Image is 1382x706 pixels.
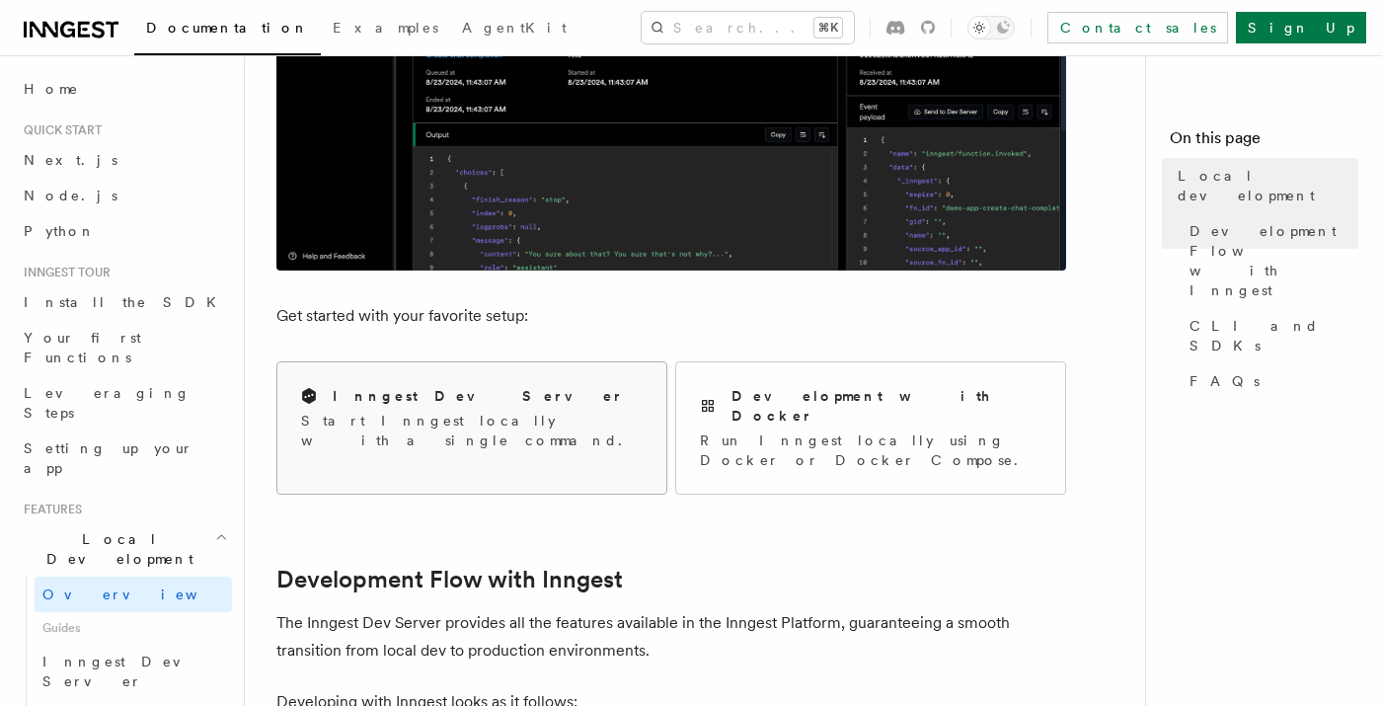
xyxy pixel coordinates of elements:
[16,284,232,320] a: Install the SDK
[1182,213,1358,308] a: Development Flow with Inngest
[16,521,232,577] button: Local Development
[16,142,232,178] a: Next.js
[675,361,1066,495] a: Development with DockerRun Inngest locally using Docker or Docker Compose.
[967,16,1015,39] button: Toggle dark mode
[24,440,193,476] span: Setting up your app
[1190,316,1358,355] span: CLI and SDKs
[24,385,191,421] span: Leveraging Steps
[700,431,1041,470] p: Run Inngest locally using Docker or Docker Compose.
[16,320,232,375] a: Your first Functions
[16,178,232,213] a: Node.js
[16,71,232,107] a: Home
[1190,371,1260,391] span: FAQs
[276,361,667,495] a: Inngest Dev ServerStart Inngest locally with a single command.
[35,577,232,612] a: Overview
[42,654,211,689] span: Inngest Dev Server
[24,223,96,239] span: Python
[1182,308,1358,363] a: CLI and SDKs
[642,12,854,43] button: Search...⌘K
[1170,158,1358,213] a: Local development
[16,213,232,249] a: Python
[301,411,643,450] p: Start Inngest locally with a single command.
[814,18,842,38] kbd: ⌘K
[321,6,450,53] a: Examples
[16,431,232,486] a: Setting up your app
[16,502,82,517] span: Features
[16,265,111,280] span: Inngest tour
[1182,363,1358,399] a: FAQs
[1047,12,1228,43] a: Contact sales
[24,79,79,99] span: Home
[1236,12,1366,43] a: Sign Up
[35,612,232,644] span: Guides
[16,122,102,138] span: Quick start
[276,302,1066,330] p: Get started with your favorite setup:
[276,609,1066,665] p: The Inngest Dev Server provides all the features available in the Inngest Platform, guaranteeing ...
[462,20,567,36] span: AgentKit
[24,152,117,168] span: Next.js
[134,6,321,55] a: Documentation
[16,375,232,431] a: Leveraging Steps
[731,386,1041,426] h2: Development with Docker
[333,386,624,406] h2: Inngest Dev Server
[35,644,232,699] a: Inngest Dev Server
[24,188,117,203] span: Node.js
[1170,126,1358,158] h4: On this page
[333,20,438,36] span: Examples
[24,294,228,310] span: Install the SDK
[16,529,215,569] span: Local Development
[42,587,246,602] span: Overview
[146,20,309,36] span: Documentation
[24,330,141,365] span: Your first Functions
[450,6,578,53] a: AgentKit
[276,566,623,593] a: Development Flow with Inngest
[1178,166,1358,205] span: Local development
[1190,221,1358,300] span: Development Flow with Inngest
